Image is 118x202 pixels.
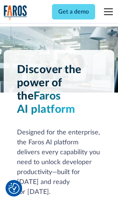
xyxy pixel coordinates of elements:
a: Get a demo [52,4,95,19]
img: Revisit consent button [8,183,20,194]
div: menu [100,3,114,21]
h1: Discover the power of the [17,63,101,116]
button: Cookie Settings [8,183,20,194]
div: Designed for the enterprise, the Faros AI platform delivers every capability you need to unlock d... [17,128,101,197]
span: Faros AI platform [17,91,75,115]
img: Logo of the analytics and reporting company Faros. [4,5,27,20]
a: home [4,5,27,20]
